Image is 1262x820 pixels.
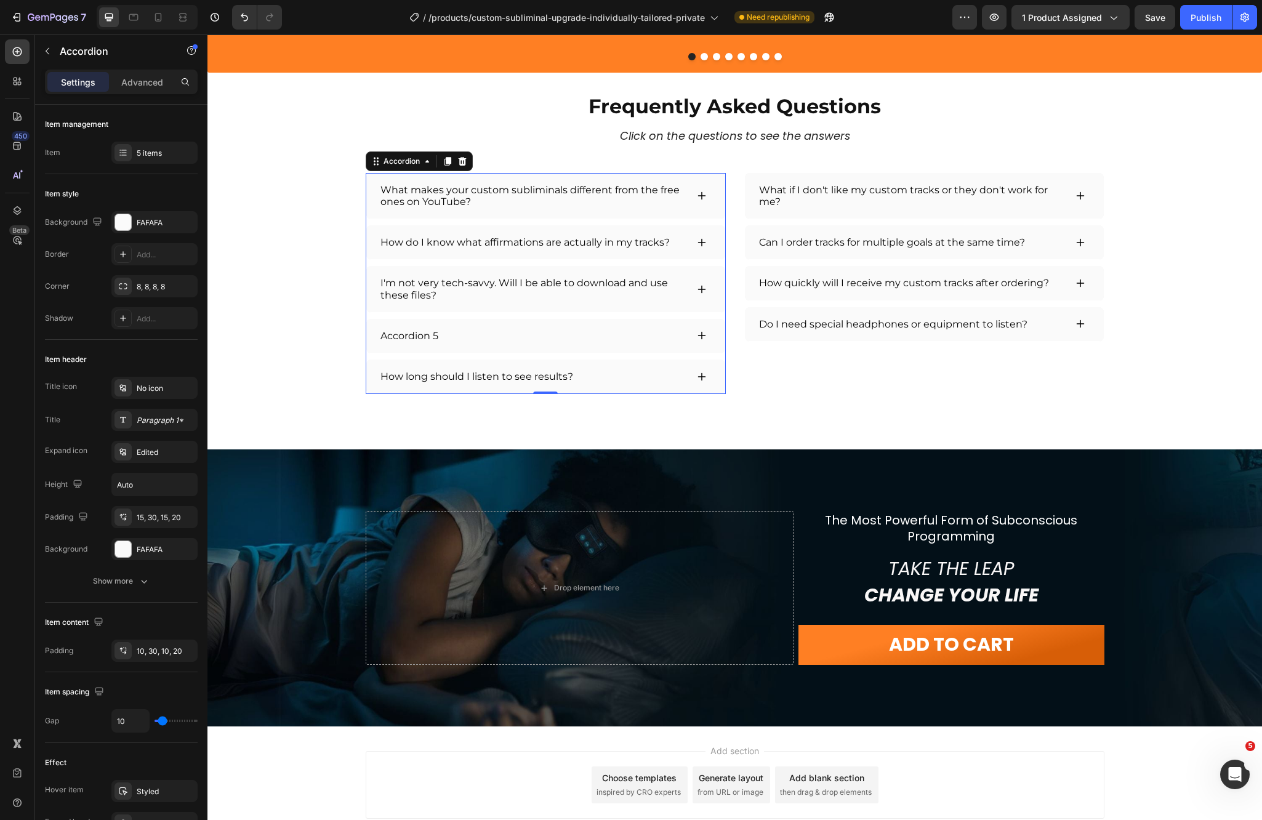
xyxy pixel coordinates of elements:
[45,476,85,493] div: Height
[93,575,150,587] div: Show more
[45,214,105,231] div: Background
[61,76,95,89] p: Settings
[171,294,233,309] div: Accordion 5
[573,752,664,763] span: then drag & drop elements
[498,710,557,723] span: Add section
[173,150,478,173] p: What makes your custom subliminals different from the free ones on YouTube?
[45,249,69,260] div: Border
[45,119,108,130] div: Item management
[1145,12,1165,23] span: Save
[1245,741,1255,751] span: 5
[137,249,195,260] div: Add...
[45,757,66,768] div: Effect
[45,414,60,425] div: Title
[747,12,810,23] span: Need republishing
[552,202,818,214] p: Can I order tracks for multiple goals at the same time?
[45,188,79,199] div: Item style
[45,544,87,555] div: Background
[137,217,195,228] div: FAFAFA
[45,645,73,656] div: Padding
[173,336,366,348] p: How long should I listen to see results?
[137,447,195,458] div: Edited
[1022,11,1102,24] span: 1 product assigned
[1011,5,1130,30] button: 1 product assigned
[45,281,70,292] div: Corner
[45,354,87,365] div: Item header
[45,784,84,795] div: Hover item
[137,281,195,292] div: 8, 8, 8, 8
[552,243,842,254] p: How quickly will I receive my custom tracks after ordering?
[582,737,657,750] div: Add blank section
[45,147,60,158] div: Item
[207,34,1262,820] iframe: Design area
[591,590,897,630] button: ADD TO CART
[137,415,195,426] div: Paragraph 1*
[137,383,195,394] div: No icon
[1135,5,1175,30] button: Save
[491,737,556,750] div: Generate layout
[681,521,806,547] i: TAKE THE LEAP
[137,646,195,657] div: 10, 30, 10, 20
[45,313,73,324] div: Shadow
[137,544,195,555] div: FAFAFA
[12,131,30,141] div: 450
[423,11,426,24] span: /
[1180,5,1232,30] button: Publish
[137,148,195,159] div: 5 items
[174,121,215,132] div: Accordion
[173,202,462,214] p: How do I know what affirmations are actually in my tracks?
[9,225,30,235] div: Beta
[60,44,164,58] p: Accordion
[45,509,90,526] div: Padding
[45,684,107,701] div: Item spacing
[395,737,469,750] div: Choose templates
[552,150,856,173] p: What if I don't like my custom tracks or they don't work for me?
[45,445,87,456] div: Expand icon
[552,284,820,295] p: Do I need special headphones or equipment to listen?
[112,710,149,732] input: Auto
[389,752,473,763] span: inspired by CRO experts
[490,752,556,763] span: from URL or image
[81,10,86,25] p: 7
[45,570,198,592] button: Show more
[137,313,195,324] div: Add...
[112,473,197,496] input: Auto
[45,614,106,631] div: Item content
[428,11,705,24] span: /products/custom-subliminal-upgrade-individually-tailored-private
[121,76,163,89] p: Advanced
[232,5,282,30] div: Undo/Redo
[681,593,806,627] div: ADD TO CART
[173,243,478,266] p: I'm not very tech-savvy. Will I be able to download and use these files?
[1220,760,1250,789] iframe: Intercom live chat
[657,547,831,574] strong: CHANGE YOUR LIFE
[347,549,412,558] div: Drop element here
[137,786,195,797] div: Styled
[137,512,195,523] div: 15, 30, 15, 20
[1191,11,1221,24] div: Publish
[45,381,77,392] div: Title icon
[617,477,870,510] span: The Most Powerful Form of Subconscious Programming
[45,715,59,726] div: Gap
[412,94,643,109] i: Click on the questions to see the answers
[5,5,92,30] button: 7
